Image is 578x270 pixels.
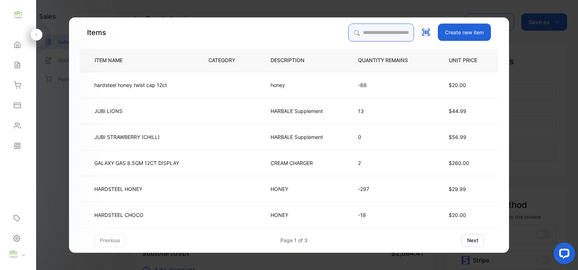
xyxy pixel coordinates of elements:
p: -297 [358,185,419,193]
img: logo [13,9,23,20]
p: HARBALE Supplement [271,107,323,115]
p: HONEY [271,211,296,219]
span: $29.99 [449,186,466,192]
p: ITEM NAME [92,57,134,64]
span: $56.99 [449,134,466,140]
p: QUANTITY REMAINS [358,57,419,64]
p: hardsteel honey twist cap 12ct [94,81,167,89]
p: Items [87,27,106,38]
span: $260.00 [449,160,469,166]
p: 2 [358,159,419,167]
p: CREAM CHARGER [271,159,313,167]
p: HARBALE Supplement [271,133,323,141]
img: profile [8,249,19,260]
p: JUBI LIONS [94,107,130,115]
span: $20.00 [449,82,466,88]
p: GALAXY GAS 8.5GM 12CT DISPLAY [94,159,179,167]
span: $20.00 [449,212,466,218]
button: Create new item [438,23,491,41]
p: -88 [358,81,419,89]
p: -18 [358,211,419,219]
button: previous [94,234,126,247]
p: 0 [358,133,419,141]
div: Page 1 of 3 [280,236,307,244]
p: CATEGORY [208,57,247,64]
p: HARDSTEEL CHOCO [94,211,143,219]
p: HONEY [271,185,296,193]
button: next [462,234,484,247]
p: UNIT PRICE [443,57,486,64]
p: honey [271,81,296,89]
p: DESCRIPTION [271,57,316,64]
p: HARDSTEEL HONEY [94,185,142,193]
iframe: LiveChat chat widget [548,240,578,270]
p: JUBI STRAWBERRY (CHILL) [94,133,160,141]
p: 13 [358,107,419,115]
span: $44.99 [449,108,466,114]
